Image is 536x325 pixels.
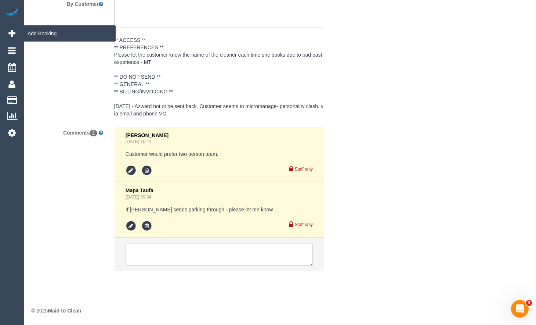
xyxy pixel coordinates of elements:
img: Automaid Logo [4,7,19,18]
iframe: Intercom live chat [511,300,529,318]
pre: Customer would prefer two person team. [126,150,313,158]
span: [PERSON_NAME] [126,132,169,138]
pre: ** ACCESS ** ** PREFERENCES ** Please let the customer know the name of the cleaner each time she... [114,36,324,117]
a: [DATE] 16:44 [126,139,152,144]
span: 2 [90,130,97,136]
small: Staff only [295,222,313,227]
span: Add Booking [24,25,116,42]
span: Mapa Taufa [126,187,153,193]
pre: If [PERSON_NAME] sends parking through - please let me know [126,206,313,213]
div: © 2025 [31,307,529,314]
span: 3 [526,300,532,306]
label: Comments [26,126,109,136]
small: Staff only [295,167,313,172]
a: [DATE] 09:34 [126,194,152,200]
strong: Maid to Clean [48,308,81,314]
